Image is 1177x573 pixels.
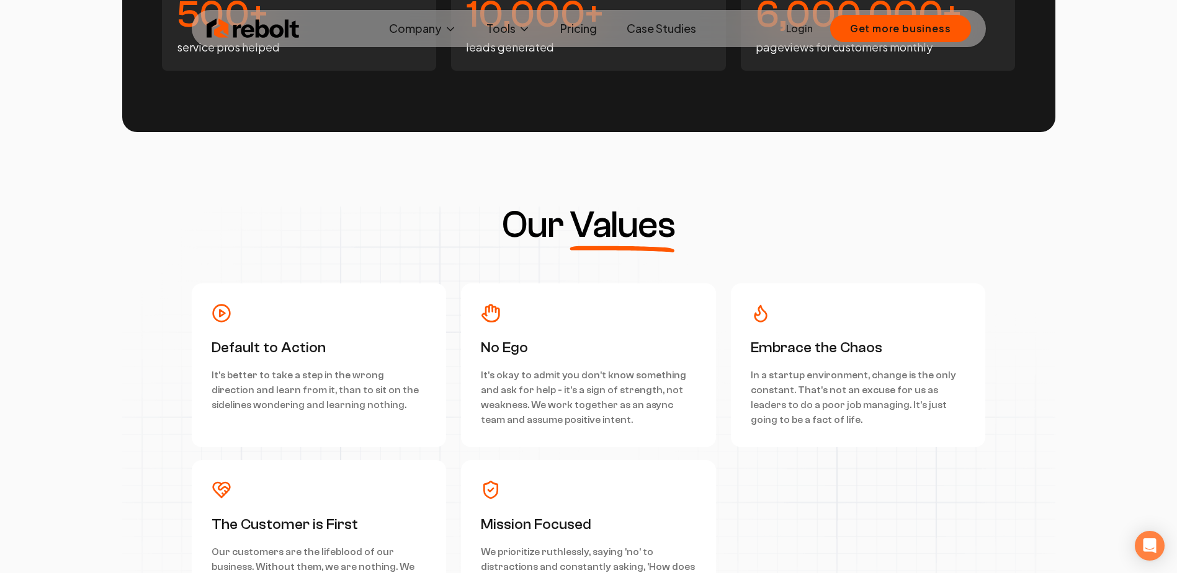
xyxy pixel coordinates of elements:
div: Open Intercom Messenger [1135,531,1165,561]
h3: Mission Focused [481,515,696,535]
p: It's better to take a step in the wrong direction and learn from it, than to sit on the sidelines... [212,368,427,412]
a: Case Studies [617,16,706,41]
span: Values [570,207,675,244]
a: Pricing [550,16,607,41]
a: Login [786,21,813,36]
button: Tools [477,16,540,41]
button: Company [379,16,467,41]
h3: Our [502,207,674,244]
h3: Default to Action [212,338,427,358]
p: service pros helped [177,38,422,56]
img: Rebolt Logo [207,16,300,41]
h3: The Customer is First [212,515,427,535]
p: In a startup environment, change is the only constant. That's not an excuse for us as leaders to ... [751,368,966,427]
h3: Embrace the Chaos [751,338,966,358]
p: leads generated [466,38,711,56]
p: It's okay to admit you don't know something and ask for help - it's a sign of strength, not weakn... [481,368,696,427]
button: Get more business [830,15,971,42]
h3: No Ego [481,338,696,358]
p: pageviews for customers monthly [756,38,1001,56]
